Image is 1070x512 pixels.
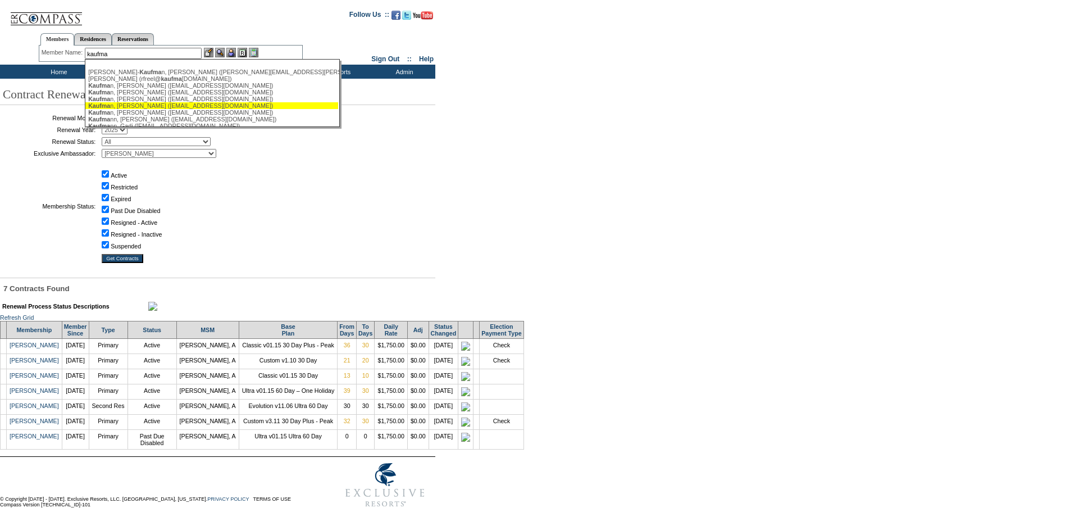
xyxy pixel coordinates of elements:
[3,284,70,293] span: 7 Contracts Found
[375,369,407,384] td: $1,750.00
[102,327,115,333] a: Type
[102,254,143,263] input: Get Contracts
[128,399,176,414] td: Active
[111,207,160,214] label: Past Due Disabled
[419,55,434,63] a: Help
[111,196,131,202] label: Expired
[88,116,110,123] span: Kaufma
[111,172,127,179] label: Active
[161,75,181,82] span: kaufma
[88,102,335,109] div: n, [PERSON_NAME] ([EMAIL_ADDRESS][DOMAIN_NAME])
[356,414,374,429] td: 30
[89,384,128,399] td: Primary
[148,302,157,311] img: maximize.gif
[375,399,407,414] td: $1,750.00
[88,96,335,102] div: n, [PERSON_NAME] ([EMAIL_ADDRESS][DOMAIN_NAME])
[407,399,429,414] td: $0.00
[88,116,335,123] div: nn, [PERSON_NAME] ([EMAIL_ADDRESS][DOMAIN_NAME])
[429,354,458,369] td: [DATE]
[375,414,407,429] td: $1,750.00
[356,338,374,354] td: 30
[356,354,374,369] td: 20
[88,96,110,102] span: Kaufma
[239,354,338,369] td: Custom v1.10 30 Day
[62,354,89,369] td: [DATE]
[3,125,95,134] td: Renewal Year:
[481,323,521,337] a: ElectionPayment Type
[407,384,429,399] td: $0.00
[139,69,161,75] span: Kaufma
[253,496,292,502] a: TERMS OF USE
[338,414,357,429] td: 32
[88,89,335,96] div: n, [PERSON_NAME] ([EMAIL_ADDRESS][DOMAIN_NAME])
[10,433,59,439] a: [PERSON_NAME]
[429,429,458,449] td: [DATE]
[238,48,247,57] img: Reservations
[128,429,176,449] td: Past Due Disabled
[176,338,239,354] td: [PERSON_NAME], A
[375,338,407,354] td: $1,750.00
[128,384,176,399] td: Active
[338,369,357,384] td: 13
[239,369,338,384] td: Classic v01.15 30 Day
[249,48,258,57] img: b_calculator.gif
[128,354,176,369] td: Active
[239,384,338,399] td: Ultra v01.15 60 Day – One Holiday
[204,48,213,57] img: b_edit.gif
[356,399,374,414] td: 30
[143,327,161,333] a: Status
[10,3,83,26] img: Compass Home
[112,33,154,45] a: Reservations
[338,399,357,414] td: 30
[461,402,470,411] img: icon_approved.gif
[89,369,128,384] td: Primary
[407,429,429,449] td: $0.00
[88,109,335,116] div: n, [PERSON_NAME] ([EMAIL_ADDRESS][DOMAIN_NAME])
[207,496,249,502] a: PRIVACY POLICY
[88,69,335,75] div: [PERSON_NAME]- n, [PERSON_NAME] ([PERSON_NAME][EMAIL_ADDRESS][PERSON_NAME][DOMAIN_NAME])
[88,102,110,109] span: Kaufma
[407,414,429,429] td: $0.00
[10,387,59,394] a: [PERSON_NAME]
[89,354,128,369] td: Primary
[402,11,411,20] img: Follow us on Twitter
[461,433,470,442] img: icon_approved.gif
[375,354,407,369] td: $1,750.00
[62,384,89,399] td: [DATE]
[10,357,59,364] a: [PERSON_NAME]
[111,231,162,238] label: Resigned - Inactive
[176,354,239,369] td: [PERSON_NAME], A
[239,429,338,449] td: Ultra v01.15 Ultra 60 Day
[40,33,75,46] a: Members
[338,354,357,369] td: 21
[413,327,423,333] a: Adj
[429,369,458,384] td: [DATE]
[3,161,95,251] td: Membership Status:
[338,338,357,354] td: 36
[480,414,523,429] td: Check
[128,338,176,354] td: Active
[356,384,374,399] td: 30
[201,327,215,333] a: MSM
[89,429,128,449] td: Primary
[461,418,470,427] img: icon_oraclereceiveverified.gif
[10,418,59,424] a: [PERSON_NAME]
[88,123,335,129] div: nn, Gadi ([EMAIL_ADDRESS][DOMAIN_NAME])
[339,323,354,337] a: FromDays
[349,10,389,23] td: Follow Us ::
[429,414,458,429] td: [DATE]
[375,384,407,399] td: $1,750.00
[16,327,52,333] a: Membership
[239,338,338,354] td: Classic v01.15 30 Day Plus - Peak
[176,369,239,384] td: [PERSON_NAME], A
[88,89,110,96] span: Kaufma
[429,384,458,399] td: [DATE]
[356,429,374,449] td: 0
[64,323,87,337] a: MemberSince
[407,338,429,354] td: $0.00
[338,429,357,449] td: 0
[391,11,400,20] img: Become our fan on Facebook
[88,82,335,89] div: n, [PERSON_NAME] ([EMAIL_ADDRESS][DOMAIN_NAME])
[89,338,128,354] td: Primary
[375,429,407,449] td: $1,750.00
